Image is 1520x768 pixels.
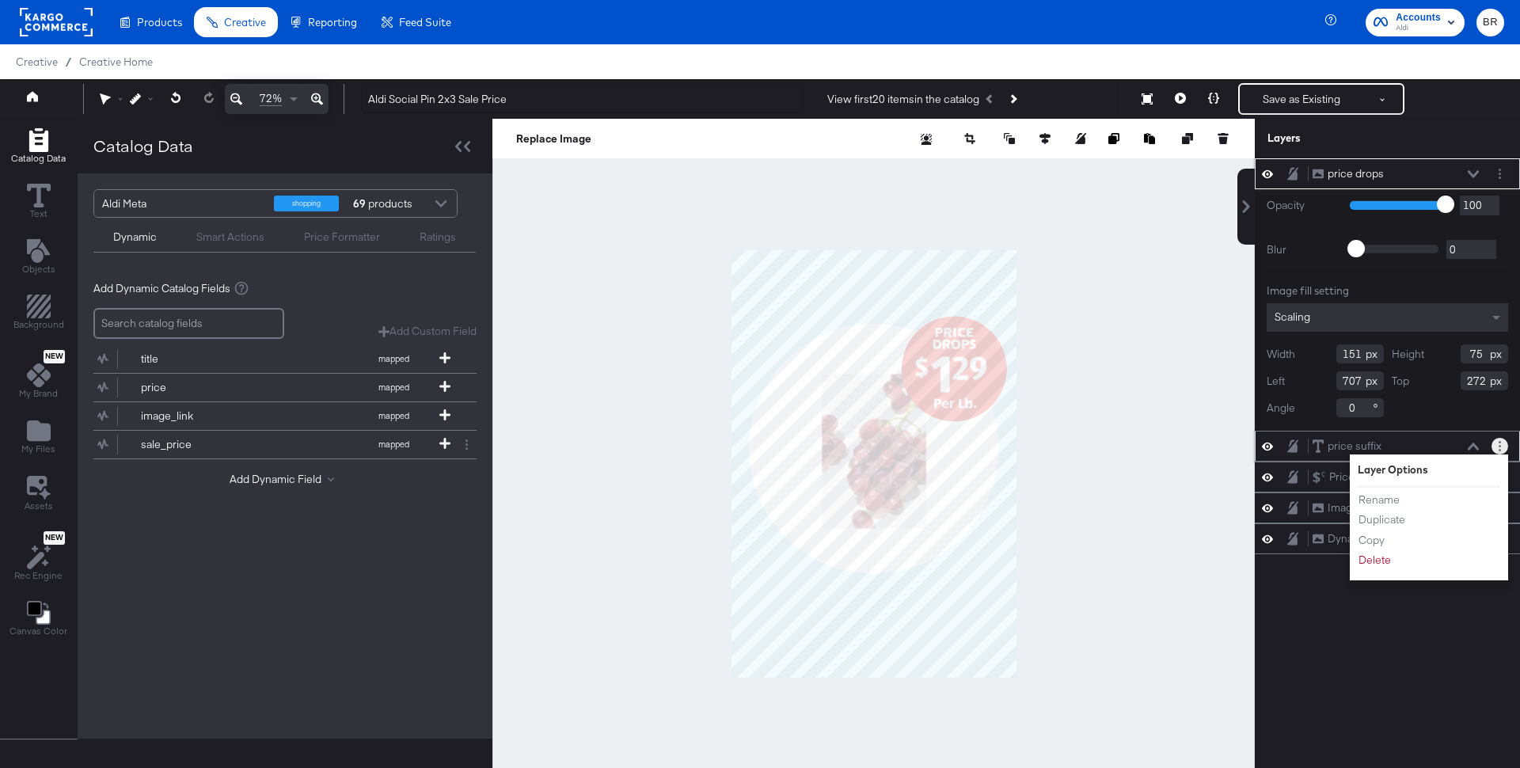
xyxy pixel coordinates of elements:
div: price [141,380,256,395]
span: mapped [350,439,437,450]
button: Save as Existing [1240,85,1363,113]
div: sale_pricemapped [93,431,477,458]
button: Add Rectangle [4,291,74,336]
button: Next Product [1001,85,1024,113]
div: price drops [1328,166,1384,181]
div: Price Formatter [304,230,380,245]
span: Creative [224,16,266,29]
span: / [58,55,79,68]
button: Delete [1358,552,1392,568]
button: Price Format [1312,469,1393,485]
label: Blur [1267,242,1338,257]
label: Opacity [1267,198,1338,213]
span: Creative [16,55,58,68]
button: Paste image [1144,131,1160,146]
button: sale_pricemapped [93,431,457,458]
div: Ratings [420,230,456,245]
label: Top [1392,374,1409,389]
span: Scaling [1275,310,1310,324]
label: Angle [1267,401,1295,416]
span: Reporting [308,16,357,29]
span: Feed Suite [399,16,451,29]
button: Duplicate [1358,511,1406,528]
button: Copy [1358,532,1385,549]
span: mapped [350,353,437,364]
div: shopping [274,196,339,211]
span: Rec Engine [14,569,63,582]
button: Add Files [12,416,65,461]
svg: Paste image [1144,133,1155,144]
span: Canvas Color [9,625,67,637]
button: pricemapped [93,374,457,401]
button: image_linkmapped [93,402,457,430]
span: BR [1483,13,1498,32]
span: Products [137,16,182,29]
div: Aldi Meta [102,190,262,217]
div: Dynamic [113,230,157,245]
span: My Brand [19,387,58,400]
div: image_link [141,409,256,424]
span: Objects [22,263,55,276]
span: Text [30,207,47,220]
span: Aldi [1396,22,1441,35]
strong: 69 [351,190,368,217]
div: Image [1328,500,1358,515]
button: Text [17,180,60,225]
button: BR [1476,9,1504,36]
span: Add Dynamic Catalog Fields [93,281,230,296]
label: Height [1392,347,1424,362]
a: Creative Home [79,55,153,68]
button: Layer Options [1491,438,1508,454]
button: Assets [15,471,63,517]
button: Add Custom Field [378,324,477,339]
button: Copy image [1108,131,1124,146]
button: price drops [1312,165,1385,182]
div: price suffix [1328,439,1381,454]
span: New [44,533,65,543]
div: Image fill setting [1267,283,1508,298]
button: Add Dynamic Field [230,472,340,487]
div: View first 20 items in the catalog [827,92,979,107]
button: Layer Options [1491,165,1508,182]
span: mapped [350,382,437,393]
span: 72% [260,91,282,106]
input: Search catalog fields [93,308,284,339]
button: Image [1312,500,1359,516]
button: NewMy Brand [9,347,67,405]
button: NewRec Engine [5,527,72,587]
div: Smart Actions [196,230,264,245]
div: Layer Options [1358,462,1500,477]
div: title [141,352,256,367]
span: mapped [350,410,437,421]
div: Catalog Data [93,135,193,158]
div: Layers [1267,131,1429,146]
div: Price Format [1329,470,1392,485]
svg: Remove background [921,134,932,145]
span: New [44,352,65,362]
button: Rename [1358,492,1400,508]
span: Background [13,318,64,331]
label: Width [1267,347,1295,362]
button: Add Text [13,235,65,280]
button: price suffix [1312,438,1382,454]
div: pricemapped [93,374,477,401]
button: Replace Image [516,131,591,146]
button: titlemapped [93,345,457,373]
span: My Files [21,443,55,455]
div: products [351,190,398,217]
div: Dynamic Ima...image_link) [1328,531,1454,546]
button: Dynamic Ima...image_link) [1312,530,1455,547]
div: titlemapped [93,345,477,373]
div: image_linkmapped [93,402,477,430]
span: Catalog Data [11,152,66,165]
div: sale_price [141,437,256,452]
span: Assets [25,500,53,512]
label: Left [1267,374,1285,389]
svg: Copy image [1108,133,1119,144]
button: Add Rectangle [2,124,75,169]
button: AccountsAldi [1366,9,1465,36]
span: Accounts [1396,10,1441,26]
